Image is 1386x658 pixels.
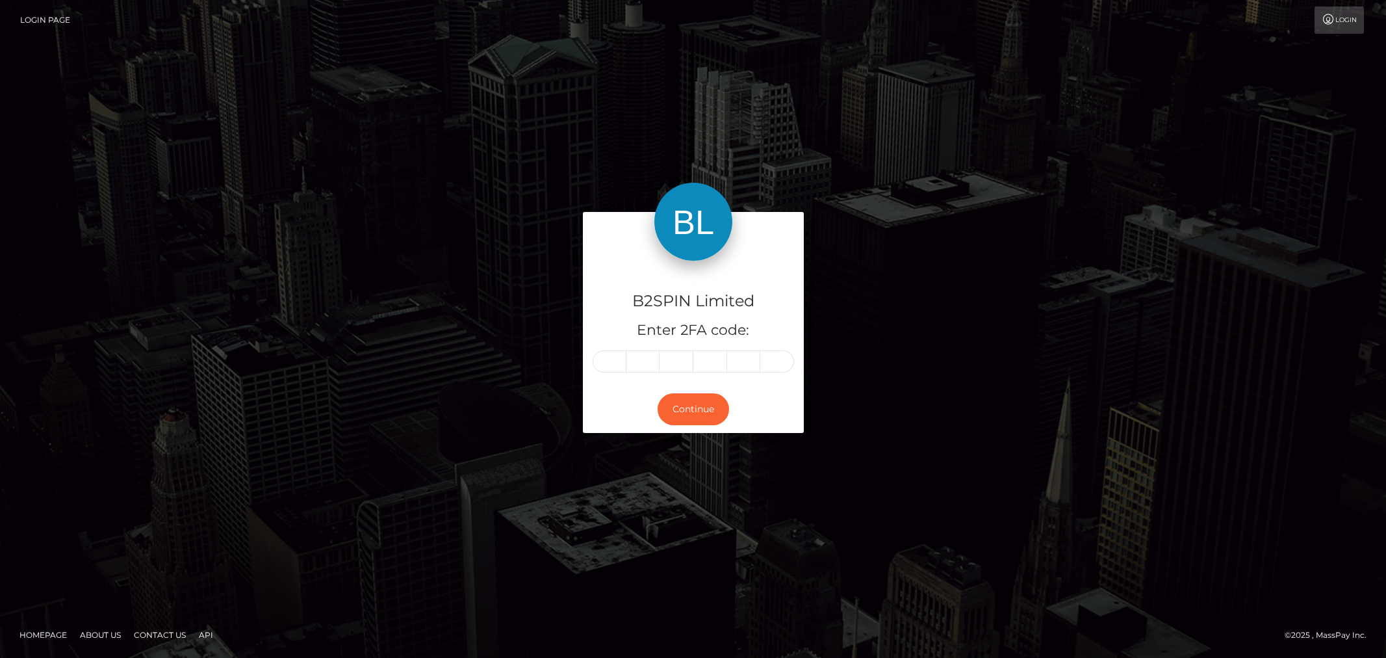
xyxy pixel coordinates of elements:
[129,625,191,645] a: Contact Us
[14,625,72,645] a: Homepage
[593,290,794,313] h4: B2SPIN Limited
[654,183,732,261] img: B2SPIN Limited
[75,625,126,645] a: About Us
[20,7,70,34] a: Login Page
[1315,7,1364,34] a: Login
[1285,628,1376,642] div: © 2025 , MassPay Inc.
[593,321,794,341] h5: Enter 2FA code:
[658,393,729,425] button: Continue
[194,625,218,645] a: API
